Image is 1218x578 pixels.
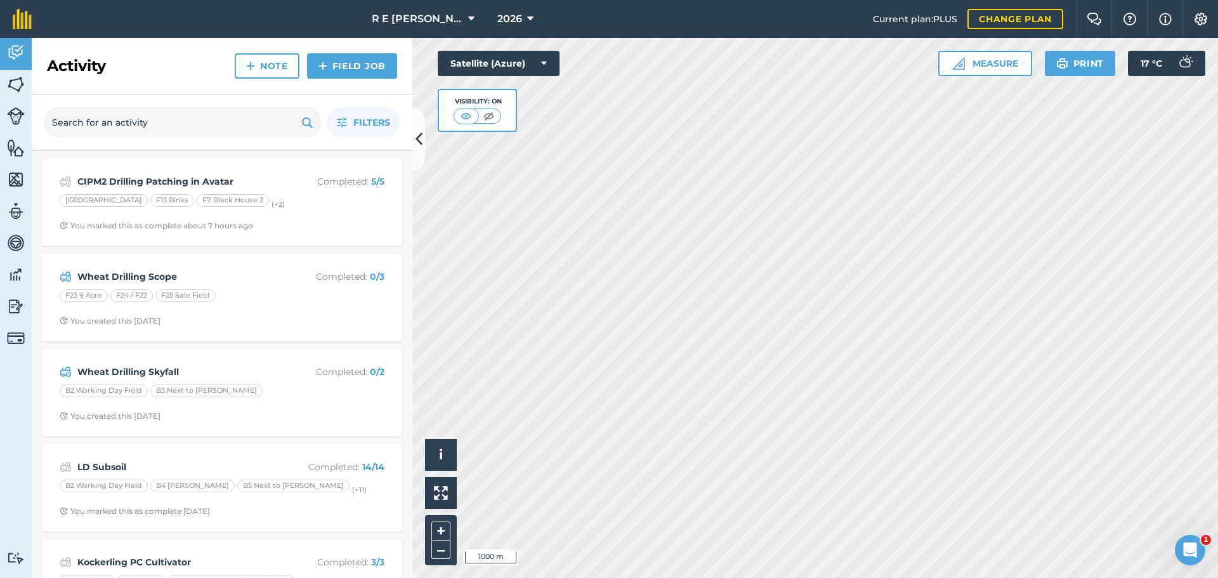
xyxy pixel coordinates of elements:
[1201,535,1211,545] span: 1
[301,115,313,130] img: svg+xml;base64,PHN2ZyB4bWxucz0iaHR0cDovL3d3dy53My5vcmcvMjAwMC9zdmciIHdpZHRoPSIxOSIgaGVpZ2h0PSIyNC...
[318,58,327,74] img: svg+xml;base64,PHN2ZyB4bWxucz0iaHR0cDovL3d3dy53My5vcmcvMjAwMC9zdmciIHdpZHRoPSIxNCIgaGVpZ2h0PSIyNC...
[7,233,25,253] img: svg+xml;base64,PD94bWwgdmVyc2lvbj0iMS4wIiBlbmNvZGluZz0idXRmLTgiPz4KPCEtLSBHZW5lcmF0b3I6IEFkb2JlIE...
[60,507,68,515] img: Clock with arrow pointing clockwise
[235,53,299,79] a: Note
[284,365,384,379] p: Completed :
[352,485,367,494] small: (+ 11 )
[1172,51,1198,76] img: svg+xml;base64,PD94bWwgdmVyc2lvbj0iMS4wIiBlbmNvZGluZz0idXRmLTgiPz4KPCEtLSBHZW5lcmF0b3I6IEFkb2JlIE...
[497,11,522,27] span: 2026
[60,174,72,189] img: svg+xml;base64,PD94bWwgdmVyc2lvbj0iMS4wIiBlbmNvZGluZz0idXRmLTgiPz4KPCEtLSBHZW5lcmF0b3I6IEFkb2JlIE...
[60,555,72,570] img: svg+xml;base64,PD94bWwgdmVyc2lvbj0iMS4wIiBlbmNvZGluZz0idXRmLTgiPz4KPCEtLSBHZW5lcmF0b3I6IEFkb2JlIE...
[7,75,25,94] img: svg+xml;base64,PHN2ZyB4bWxucz0iaHR0cDovL3d3dy53My5vcmcvMjAwMC9zdmciIHdpZHRoPSI1NiIgaGVpZ2h0PSI2MC...
[60,317,68,325] img: Clock with arrow pointing clockwise
[60,316,160,326] div: You created this [DATE]
[7,297,25,316] img: svg+xml;base64,PD94bWwgdmVyc2lvbj0iMS4wIiBlbmNvZGluZz0idXRmLTgiPz4KPCEtLSBHZW5lcmF0b3I6IEFkb2JlIE...
[60,506,210,516] div: You marked this as complete [DATE]
[938,51,1032,76] button: Measure
[284,460,384,474] p: Completed :
[372,11,463,27] span: R E [PERSON_NAME]
[434,486,448,500] img: Four arrows, one pointing top left, one top right, one bottom right and the last bottom left
[60,194,148,207] div: [GEOGRAPHIC_DATA]
[7,170,25,189] img: svg+xml;base64,PHN2ZyB4bWxucz0iaHR0cDovL3d3dy53My5vcmcvMjAwMC9zdmciIHdpZHRoPSI1NiIgaGVpZ2h0PSI2MC...
[284,555,384,569] p: Completed :
[60,269,72,284] img: svg+xml;base64,PD94bWwgdmVyc2lvbj0iMS4wIiBlbmNvZGluZz0idXRmLTgiPz4KPCEtLSBHZW5lcmF0b3I6IEFkb2JlIE...
[7,107,25,125] img: svg+xml;base64,PD94bWwgdmVyc2lvbj0iMS4wIiBlbmNvZGluZz0idXRmLTgiPz4KPCEtLSBHZW5lcmF0b3I6IEFkb2JlIE...
[952,57,965,70] img: Ruler icon
[77,365,278,379] strong: Wheat Drilling Skyfall
[7,43,25,62] img: svg+xml;base64,PD94bWwgdmVyc2lvbj0iMS4wIiBlbmNvZGluZz0idXRmLTgiPz4KPCEtLSBHZW5lcmF0b3I6IEFkb2JlIE...
[1128,51,1205,76] button: 17 °C
[60,289,108,302] div: F23 9 Acre
[1141,51,1162,76] span: 17 ° C
[7,329,25,347] img: svg+xml;base64,PD94bWwgdmVyc2lvbj0iMS4wIiBlbmNvZGluZz0idXRmLTgiPz4KPCEtLSBHZW5lcmF0b3I6IEFkb2JlIE...
[438,51,560,76] button: Satellite (Azure)
[60,412,68,420] img: Clock with arrow pointing clockwise
[77,270,278,284] strong: Wheat Drilling Scope
[150,384,263,397] div: B5 Next to [PERSON_NAME]
[60,221,253,231] div: You marked this as complete about 7 hours ago
[150,194,194,207] div: F13 Binks
[155,289,216,302] div: F25 Sale Field
[967,9,1063,29] a: Change plan
[60,411,160,421] div: You created this [DATE]
[370,366,384,378] strong: 0 / 2
[49,452,395,524] a: LD SubsoilCompleted: 14/14B2 Working Day FieldB4 [PERSON_NAME]B5 Next to [PERSON_NAME](+11)Clock ...
[327,107,400,138] button: Filters
[362,461,384,473] strong: 14 / 14
[431,541,450,559] button: –
[110,289,153,302] div: F24 / F22
[49,261,395,334] a: Wheat Drilling ScopeCompleted: 0/3F23 9 AcreF24 / F22F25 Sale FieldClock with arrow pointing cloc...
[13,9,32,29] img: fieldmargin Logo
[284,174,384,188] p: Completed :
[353,115,390,129] span: Filters
[7,552,25,564] img: svg+xml;base64,PD94bWwgdmVyc2lvbj0iMS4wIiBlbmNvZGluZz0idXRmLTgiPz4KPCEtLSBHZW5lcmF0b3I6IEFkb2JlIE...
[197,194,269,207] div: F7 Black House 2
[458,110,474,122] img: svg+xml;base64,PHN2ZyB4bWxucz0iaHR0cDovL3d3dy53My5vcmcvMjAwMC9zdmciIHdpZHRoPSI1MCIgaGVpZ2h0PSI0MC...
[371,176,384,187] strong: 5 / 5
[246,58,255,74] img: svg+xml;base64,PHN2ZyB4bWxucz0iaHR0cDovL3d3dy53My5vcmcvMjAwMC9zdmciIHdpZHRoPSIxNCIgaGVpZ2h0PSIyNC...
[370,271,384,282] strong: 0 / 3
[272,200,285,209] small: (+ 2 )
[77,555,278,569] strong: Kockerling PC Cultivator
[7,202,25,221] img: svg+xml;base64,PD94bWwgdmVyc2lvbj0iMS4wIiBlbmNvZGluZz0idXRmLTgiPz4KPCEtLSBHZW5lcmF0b3I6IEFkb2JlIE...
[60,480,148,492] div: B2 Working Day Field
[371,556,384,568] strong: 3 / 3
[431,522,450,541] button: +
[47,56,106,76] h2: Activity
[425,439,457,471] button: i
[60,221,68,230] img: Clock with arrow pointing clockwise
[60,364,72,379] img: svg+xml;base64,PD94bWwgdmVyc2lvbj0iMS4wIiBlbmNvZGluZz0idXRmLTgiPz4KPCEtLSBHZW5lcmF0b3I6IEFkb2JlIE...
[49,166,395,239] a: CIPM2 Drilling Patching in AvatarCompleted: 5/5[GEOGRAPHIC_DATA]F13 BinksF7 Black House 2(+2)Cloc...
[1193,13,1208,25] img: A cog icon
[237,480,350,492] div: B5 Next to [PERSON_NAME]
[7,265,25,284] img: svg+xml;base64,PD94bWwgdmVyc2lvbj0iMS4wIiBlbmNvZGluZz0idXRmLTgiPz4KPCEtLSBHZW5lcmF0b3I6IEFkb2JlIE...
[1122,13,1137,25] img: A question mark icon
[481,110,497,122] img: svg+xml;base64,PHN2ZyB4bWxucz0iaHR0cDovL3d3dy53My5vcmcvMjAwMC9zdmciIHdpZHRoPSI1MCIgaGVpZ2h0PSI0MC...
[60,459,72,475] img: svg+xml;base64,PD94bWwgdmVyc2lvbj0iMS4wIiBlbmNvZGluZz0idXRmLTgiPz4KPCEtLSBHZW5lcmF0b3I6IEFkb2JlIE...
[284,270,384,284] p: Completed :
[873,12,957,26] span: Current plan : PLUS
[454,96,502,107] div: Visibility: On
[44,107,321,138] input: Search for an activity
[150,480,235,492] div: B4 [PERSON_NAME]
[307,53,397,79] a: Field Job
[1045,51,1116,76] button: Print
[1159,11,1172,27] img: svg+xml;base64,PHN2ZyB4bWxucz0iaHR0cDovL3d3dy53My5vcmcvMjAwMC9zdmciIHdpZHRoPSIxNyIgaGVpZ2h0PSIxNy...
[60,384,148,397] div: B2 Working Day Field
[7,138,25,157] img: svg+xml;base64,PHN2ZyB4bWxucz0iaHR0cDovL3d3dy53My5vcmcvMjAwMC9zdmciIHdpZHRoPSI1NiIgaGVpZ2h0PSI2MC...
[1175,535,1205,565] iframe: Intercom live chat
[77,174,278,188] strong: CIPM2 Drilling Patching in Avatar
[49,357,395,429] a: Wheat Drilling SkyfallCompleted: 0/2B2 Working Day FieldB5 Next to [PERSON_NAME]Clock with arrow ...
[1056,56,1068,71] img: svg+xml;base64,PHN2ZyB4bWxucz0iaHR0cDovL3d3dy53My5vcmcvMjAwMC9zdmciIHdpZHRoPSIxOSIgaGVpZ2h0PSIyNC...
[77,460,278,474] strong: LD Subsoil
[439,447,443,463] span: i
[1087,13,1102,25] img: Two speech bubbles overlapping with the left bubble in the forefront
